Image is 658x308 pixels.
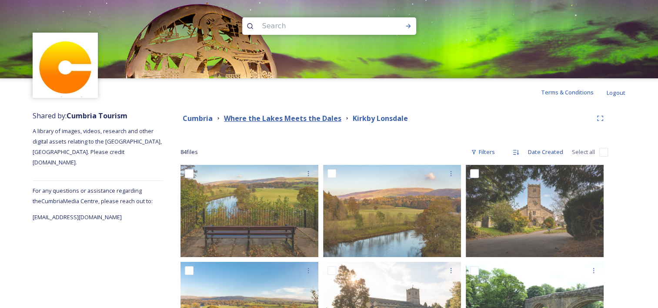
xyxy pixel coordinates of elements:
[541,88,594,96] span: Terms & Conditions
[33,127,163,166] span: A library of images, videos, research and other digital assets relating to the [GEOGRAPHIC_DATA],...
[34,34,97,97] img: images.jpg
[33,111,127,121] span: Shared by:
[67,111,127,121] strong: Cumbria Tourism
[466,165,604,257] img: Kirkby Lonsdale-84.jpg
[541,87,607,97] a: Terms & Conditions
[224,114,341,123] strong: Where the Lakes Meets the Dales
[572,148,595,156] span: Select all
[33,213,122,221] span: [EMAIL_ADDRESS][DOMAIN_NAME]
[180,148,198,156] span: 84 file s
[353,114,408,123] strong: Kirkby Lonsdale
[33,187,153,205] span: For any questions or assistance regarding the Cumbria Media Centre, please reach out to:
[323,165,461,257] img: Kirkby Lonsdale-63.jpg
[180,165,318,257] img: Kirkby Lonsdale-60.jpg
[183,114,213,123] strong: Cumbria
[524,144,568,161] div: Date Created
[607,89,625,97] span: Logout
[258,17,377,36] input: Search
[467,144,499,161] div: Filters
